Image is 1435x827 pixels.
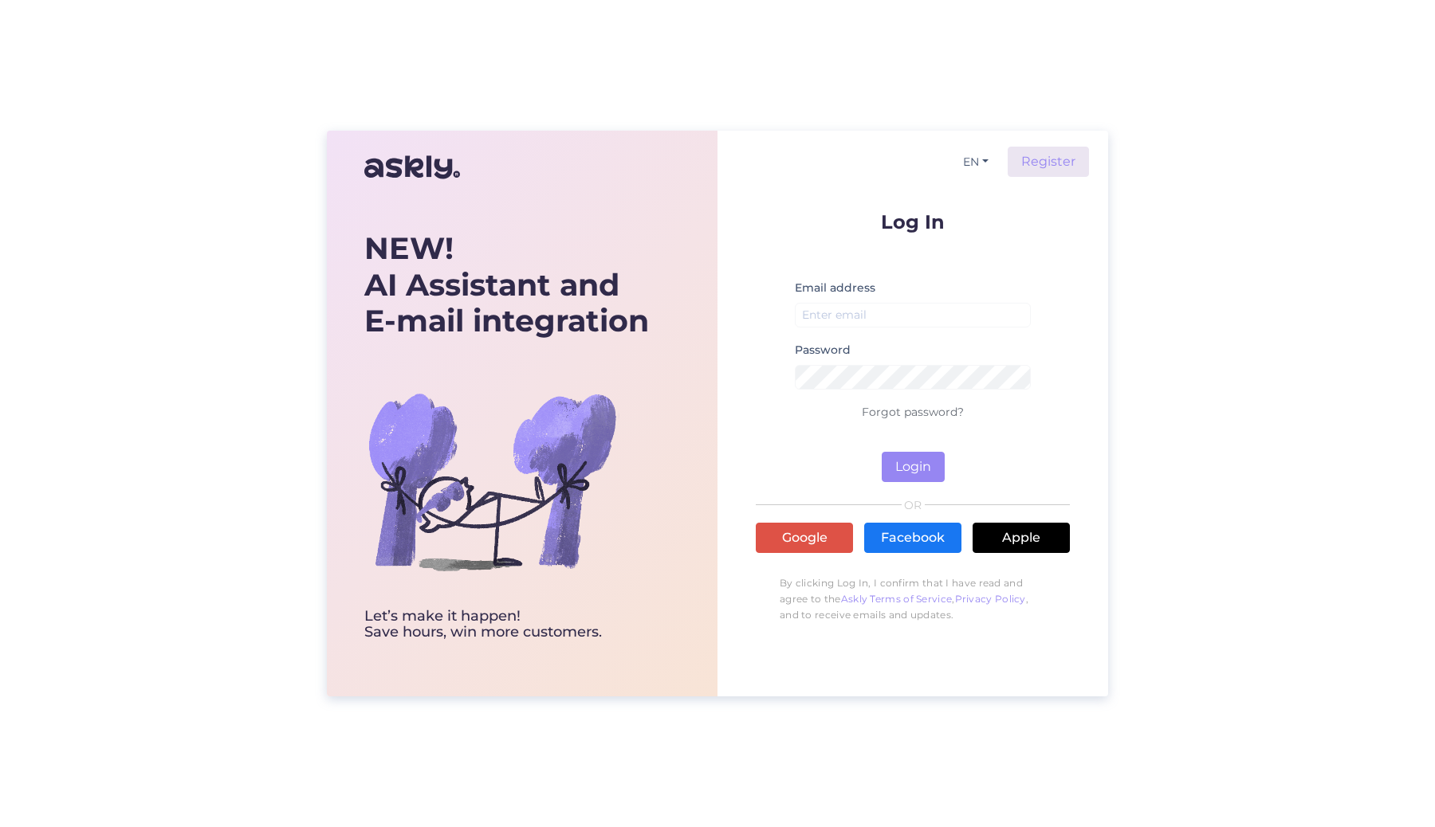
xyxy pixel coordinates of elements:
[795,303,1031,327] input: Enter email
[862,405,964,419] a: Forgot password?
[756,523,853,553] a: Google
[795,342,851,359] label: Password
[955,593,1026,605] a: Privacy Policy
[756,567,1070,631] p: By clicking Log In, I confirm that I have read and agree to the , , and to receive emails and upd...
[1008,147,1089,177] a: Register
[841,593,953,605] a: Askly Terms of Service
[864,523,961,553] a: Facebook
[364,609,649,641] div: Let’s make it happen! Save hours, win more customers.
[795,280,875,296] label: Email address
[882,452,945,482] button: Login
[364,230,649,339] div: AI Assistant and E-mail integration
[364,354,619,609] img: bg-askly
[364,229,454,267] b: NEW!
[364,148,460,186] img: Askly
[902,500,925,511] span: OR
[973,523,1070,553] a: Apple
[756,212,1070,232] p: Log In
[957,151,995,174] button: EN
